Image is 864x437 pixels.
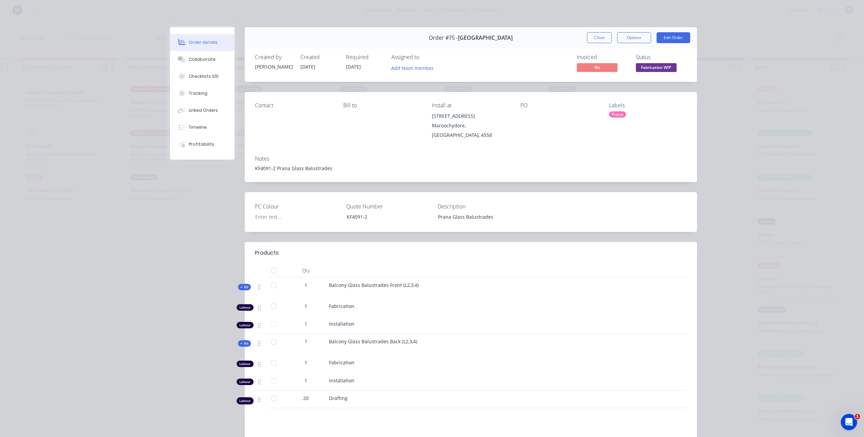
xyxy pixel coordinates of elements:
span: Fabrication [329,303,354,309]
button: Kit [238,284,251,290]
div: Timeline [189,124,207,130]
div: Status [636,54,687,60]
button: Fabrication WIP [636,63,677,73]
div: [PERSON_NAME] [255,63,292,70]
div: Install at [432,102,510,109]
div: Notes [255,156,687,162]
div: Checklists 0/0 [189,73,219,79]
div: Order details [189,39,218,45]
div: PO [520,102,598,109]
div: [STREET_ADDRESS] [432,111,510,121]
div: Assigned to [391,54,459,60]
div: [STREET_ADDRESS]Maroochydore, [GEOGRAPHIC_DATA], 4558 [432,111,510,140]
span: [GEOGRAPHIC_DATA] [458,35,513,41]
label: Quote Number [346,202,431,211]
label: PC Colour [255,202,340,211]
label: Description [438,202,522,211]
div: Labour [237,397,254,404]
button: Collaborate [170,51,235,68]
button: Close [587,32,612,43]
div: Contact [255,102,333,109]
div: Created [300,54,338,60]
button: Timeline [170,119,235,136]
div: Labels [609,102,687,109]
span: 1 [305,281,307,289]
span: Balcony Glass Balustrades Front (L2,3,4) [329,282,419,288]
span: 1 [305,338,307,345]
div: Labour [237,322,254,328]
span: [DATE] [300,63,315,70]
span: Installation [329,377,354,384]
button: Options [617,32,651,43]
div: Prana [609,111,626,117]
span: 20 [303,395,309,402]
button: Add team member [387,63,437,72]
div: KF4091-2 [341,212,426,222]
div: Prana Glass Balustrades [433,212,517,222]
span: Fabrication [329,359,354,366]
span: Fabrication WIP [636,63,677,72]
div: Created by [255,54,292,60]
span: Drafting [329,395,348,401]
div: Labour [237,379,254,385]
span: [DATE] [346,63,361,70]
div: Bill to [343,102,421,109]
div: Required [346,54,383,60]
button: Profitability [170,136,235,153]
span: No [577,63,618,72]
span: 1 [305,377,307,384]
div: Maroochydore, [GEOGRAPHIC_DATA], 4558 [432,121,510,140]
button: Order details [170,34,235,51]
button: Checklists 0/0 [170,68,235,85]
iframe: Intercom live chat [841,414,857,430]
div: KF4091-2 Prana Glass Balustrades [255,165,687,172]
div: Labour [237,361,254,367]
span: Balcony Glass Balustrades Back (L2,3,4) [329,338,417,345]
div: Labour [237,304,254,311]
div: Profitability [189,141,214,147]
button: Edit Order [657,32,690,43]
span: 1 [305,359,307,366]
button: Kit [238,340,251,347]
div: Linked Orders [189,107,218,113]
button: Add team member [391,63,438,72]
span: Installation [329,321,354,327]
span: Order #75 - [429,35,458,41]
div: Products [255,249,279,257]
div: Tracking [189,90,207,96]
div: Invoiced [577,54,628,60]
button: Tracking [170,85,235,102]
button: Linked Orders [170,102,235,119]
span: Kit [240,285,249,290]
span: 1 [305,303,307,310]
span: 1 [305,320,307,327]
div: Collaborate [189,56,216,62]
span: Kit [240,341,249,346]
span: 1 [855,414,860,419]
div: Qty [286,264,326,277]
